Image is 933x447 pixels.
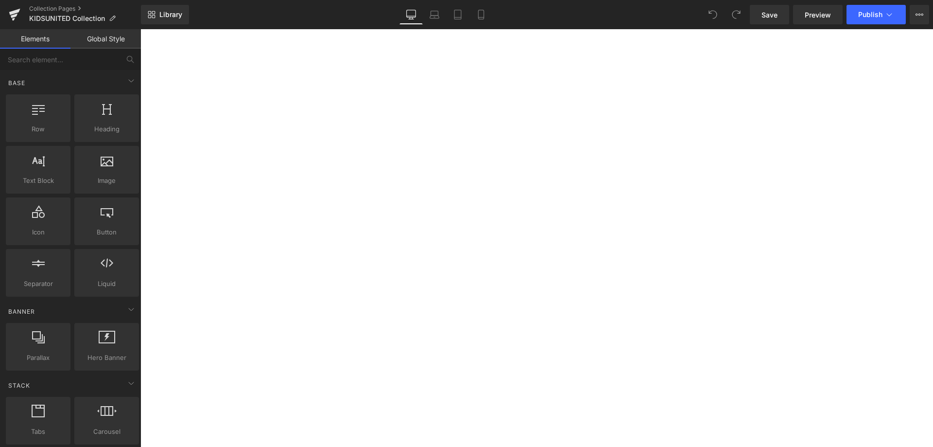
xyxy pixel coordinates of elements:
span: Preview [805,10,831,20]
button: Publish [847,5,906,24]
span: Publish [858,11,882,18]
span: Separator [9,279,68,289]
a: Preview [793,5,843,24]
button: Undo [703,5,723,24]
span: Banner [7,307,36,316]
a: Collection Pages [29,5,141,13]
span: Row [9,124,68,134]
span: Liquid [77,279,136,289]
span: Icon [9,227,68,237]
span: Heading [77,124,136,134]
span: Save [761,10,777,20]
span: Carousel [77,427,136,437]
span: Tabs [9,427,68,437]
a: Laptop [423,5,446,24]
span: Parallax [9,353,68,363]
a: Mobile [469,5,493,24]
button: Redo [726,5,746,24]
a: Desktop [399,5,423,24]
span: KIDSUNITED Collection [29,15,105,22]
a: New Library [141,5,189,24]
a: Tablet [446,5,469,24]
a: Global Style [70,29,141,49]
button: More [910,5,929,24]
span: Base [7,78,26,88]
span: Stack [7,381,31,390]
span: Text Block [9,176,68,186]
span: Hero Banner [77,353,136,363]
span: Library [159,10,182,19]
span: Button [77,227,136,237]
span: Image [77,176,136,186]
